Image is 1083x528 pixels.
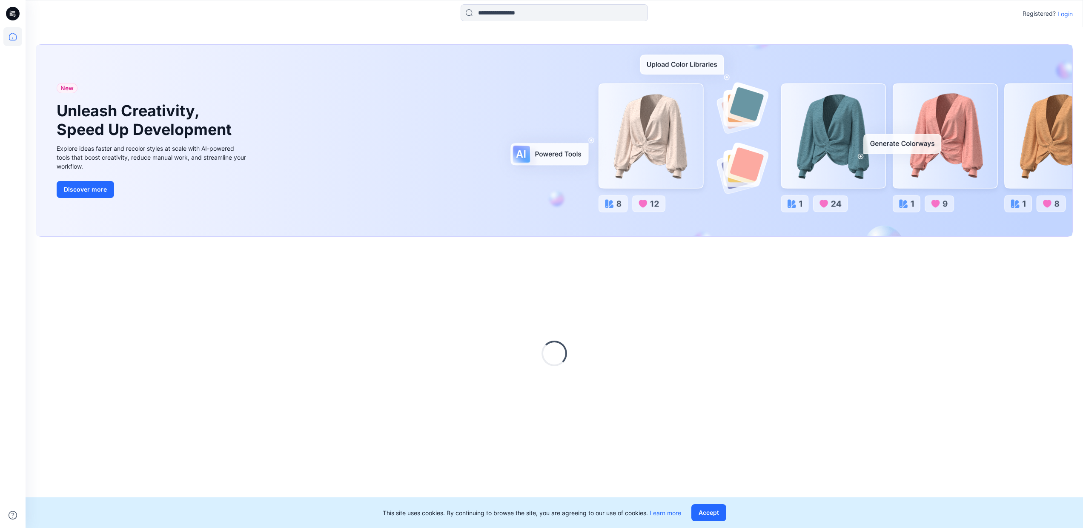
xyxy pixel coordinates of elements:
[1057,9,1073,18] p: Login
[1023,9,1056,19] p: Registered?
[57,181,114,198] button: Discover more
[57,181,248,198] a: Discover more
[650,509,681,517] a: Learn more
[383,508,681,517] p: This site uses cookies. By continuing to browse the site, you are agreeing to our use of cookies.
[57,144,248,171] div: Explore ideas faster and recolor styles at scale with AI-powered tools that boost creativity, red...
[57,102,235,138] h1: Unleash Creativity, Speed Up Development
[60,83,74,93] span: New
[691,504,726,521] button: Accept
